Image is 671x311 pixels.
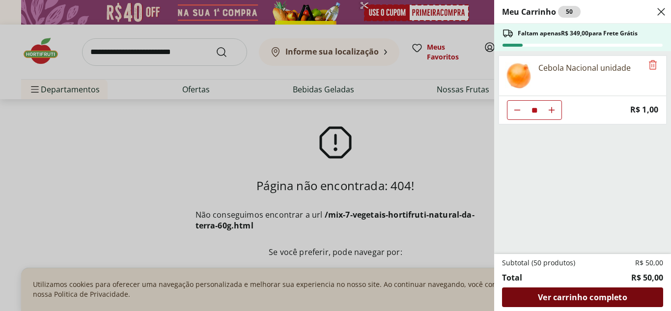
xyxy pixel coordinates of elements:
span: R$ 50,00 [631,272,663,283]
button: Diminuir Quantidade [507,100,527,120]
span: Total [502,272,522,283]
div: 50 [558,6,581,18]
span: Subtotal (50 produtos) [502,258,575,268]
span: R$ 1,00 [630,103,658,116]
span: R$ 50,00 [635,258,663,268]
div: Cebola Nacional unidade [538,62,631,74]
a: Ver carrinho completo [502,287,663,307]
img: Principal [505,62,532,89]
span: Ver carrinho completo [538,293,627,301]
input: Quantidade Atual [527,101,542,119]
button: Remove [647,59,659,71]
button: Aumentar Quantidade [542,100,561,120]
h2: Meu Carrinho [502,6,581,18]
span: Faltam apenas R$ 349,00 para Frete Grátis [518,29,638,37]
